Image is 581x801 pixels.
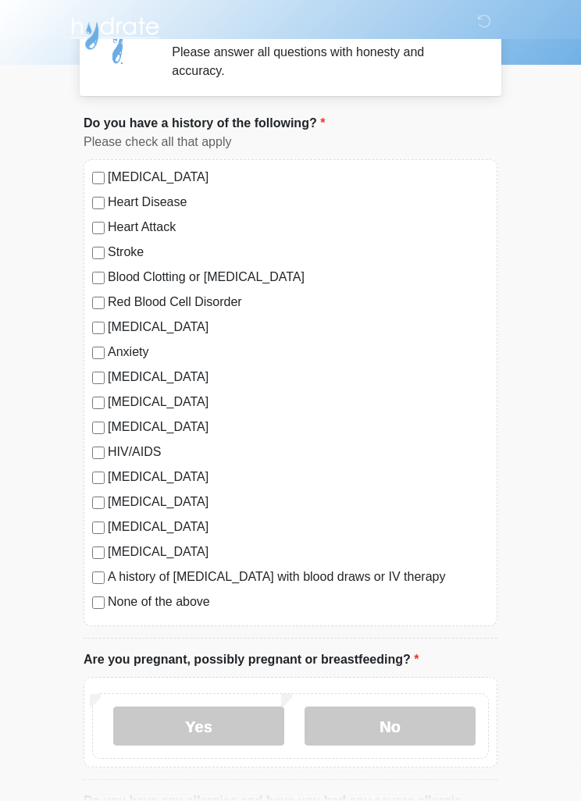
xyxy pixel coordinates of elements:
input: Stroke [92,247,105,259]
input: [MEDICAL_DATA] [92,172,105,184]
label: [MEDICAL_DATA] [108,318,489,336]
input: [MEDICAL_DATA] [92,497,105,509]
input: A history of [MEDICAL_DATA] with blood draws or IV therapy [92,571,105,584]
input: Anxiety [92,347,105,359]
label: No [305,707,476,746]
input: Blood Clotting or [MEDICAL_DATA] [92,272,105,284]
input: None of the above [92,596,105,609]
label: [MEDICAL_DATA] [108,168,489,187]
label: [MEDICAL_DATA] [108,468,489,486]
label: A history of [MEDICAL_DATA] with blood draws or IV therapy [108,568,489,586]
label: [MEDICAL_DATA] [108,493,489,511]
input: HIV/AIDS [92,447,105,459]
label: Heart Disease [108,193,489,212]
label: [MEDICAL_DATA] [108,518,489,536]
input: [MEDICAL_DATA] [92,546,105,559]
img: Hydrate IV Bar - Scottsdale Logo [68,12,162,51]
input: Heart Attack [92,222,105,234]
input: Heart Disease [92,197,105,209]
label: Blood Clotting or [MEDICAL_DATA] [108,268,489,287]
input: [MEDICAL_DATA] [92,472,105,484]
label: HIV/AIDS [108,443,489,461]
label: Stroke [108,243,489,262]
div: Please check all that apply [84,133,497,151]
label: [MEDICAL_DATA] [108,543,489,561]
label: Yes [113,707,284,746]
input: [MEDICAL_DATA] [92,522,105,534]
input: Red Blood Cell Disorder [92,297,105,309]
label: [MEDICAL_DATA] [108,368,489,386]
input: [MEDICAL_DATA] [92,372,105,384]
input: [MEDICAL_DATA] [92,397,105,409]
label: [MEDICAL_DATA] [108,393,489,411]
label: [MEDICAL_DATA] [108,418,489,436]
label: None of the above [108,593,489,611]
label: Anxiety [108,343,489,361]
label: Heart Attack [108,218,489,237]
label: Red Blood Cell Disorder [108,293,489,311]
input: [MEDICAL_DATA] [92,422,105,434]
label: Are you pregnant, possibly pregnant or breastfeeding? [84,650,419,669]
input: [MEDICAL_DATA] [92,322,105,334]
label: Do you have a history of the following? [84,114,325,133]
